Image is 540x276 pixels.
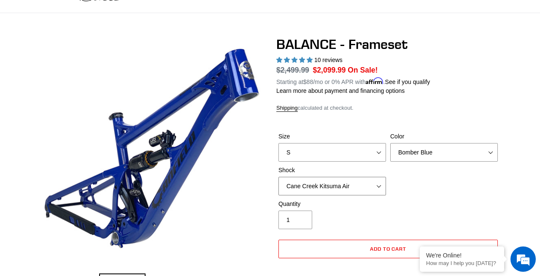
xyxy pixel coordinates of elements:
[49,84,116,169] span: We're online!
[57,47,154,58] div: Chat with us now
[278,166,386,175] label: Shock
[278,132,386,141] label: Size
[4,185,161,215] textarea: Type your message and hit 'Enter'
[426,252,498,259] div: We're Online!
[27,42,48,63] img: d_696896380_company_1647369064580_696896380
[303,78,313,85] span: $88
[348,65,378,76] span: On Sale!
[276,66,309,74] s: $2,499.99
[138,4,159,24] div: Minimize live chat window
[276,57,314,63] span: 5.00 stars
[276,76,430,87] p: Starting at /mo or 0% APR with .
[276,36,500,52] h1: BALANCE - Frameset
[276,87,405,94] a: Learn more about payment and financing options
[276,104,500,112] div: calculated at checkout.
[278,240,498,258] button: Add to cart
[366,77,383,84] span: Affirm
[276,105,298,112] a: Shipping
[390,132,498,141] label: Color
[313,66,346,74] span: $2,099.99
[426,260,498,266] p: How may I help you today?
[9,46,22,59] div: Navigation go back
[385,78,430,85] a: See if you qualify - Learn more about Affirm Financing (opens in modal)
[314,57,343,63] span: 10 reviews
[278,200,386,208] label: Quantity
[370,246,407,252] span: Add to cart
